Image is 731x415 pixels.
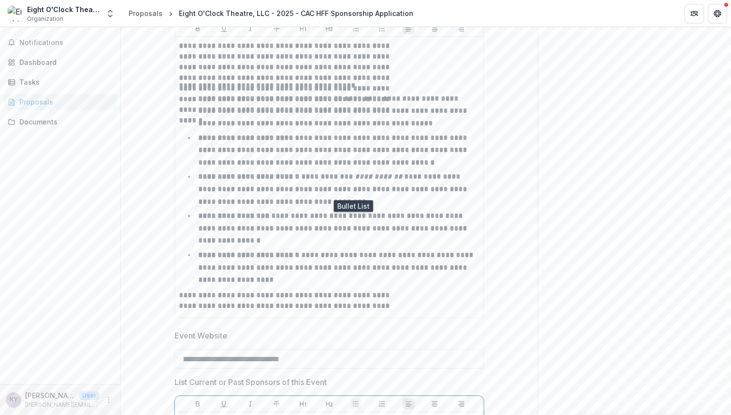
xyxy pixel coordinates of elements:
[192,23,204,34] button: Bold
[19,77,109,87] div: Tasks
[179,8,413,18] div: Eight O'Clock Theatre, LLC - 2025 - CAC HFF Sponsorship Application
[323,398,335,410] button: Heading 2
[19,39,113,47] span: Notifications
[4,74,117,90] a: Tasks
[376,398,388,410] button: Ordered List
[192,398,204,410] button: Bold
[429,398,440,410] button: Align Center
[27,4,100,15] div: Eight O'Clock Theatre, LLC
[25,400,99,409] p: [PERSON_NAME][EMAIL_ADDRESS][DOMAIN_NAME]
[125,6,166,20] a: Proposals
[376,23,388,34] button: Ordered List
[4,35,117,50] button: Notifications
[297,398,309,410] button: Heading 1
[455,23,467,34] button: Align Right
[129,8,162,18] div: Proposals
[19,57,109,67] div: Dashboard
[271,23,282,34] button: Strike
[8,6,23,21] img: Eight O'Clock Theatre, LLC
[403,23,414,34] button: Align Left
[27,15,63,23] span: Organization
[455,398,467,410] button: Align Right
[708,4,727,23] button: Get Help
[350,23,362,34] button: Bullet List
[218,23,230,34] button: Underline
[4,114,117,130] a: Documents
[79,391,99,400] p: User
[350,398,362,410] button: Bullet List
[19,97,109,107] div: Proposals
[125,6,417,20] nav: breadcrumb
[429,23,440,34] button: Align Center
[4,94,117,110] a: Proposals
[218,398,230,410] button: Underline
[4,54,117,70] a: Dashboard
[103,394,115,406] button: More
[685,4,704,23] button: Partners
[19,117,109,127] div: Documents
[103,4,117,23] button: Open entity switcher
[10,397,18,403] div: Katrina Young
[271,398,282,410] button: Strike
[175,330,227,341] p: Event Website
[403,398,414,410] button: Align Left
[323,23,335,34] button: Heading 2
[25,390,75,400] p: [PERSON_NAME]
[297,23,309,34] button: Heading 1
[175,376,327,388] p: List Current or Past Sponsors of this Event
[245,23,256,34] button: Italicize
[245,398,256,410] button: Italicize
